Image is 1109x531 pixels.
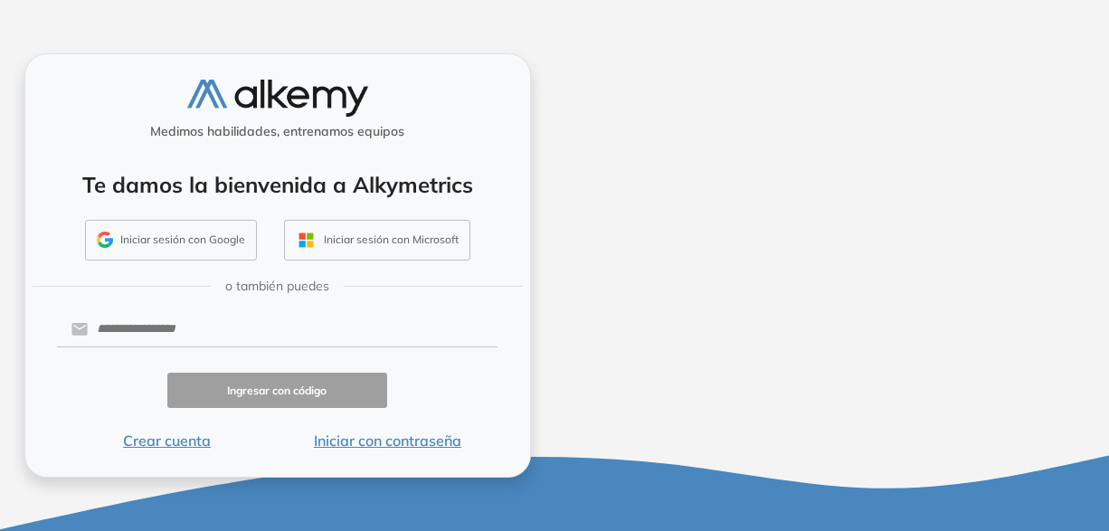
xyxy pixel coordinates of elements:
img: logo-alkemy [187,80,368,117]
button: Crear cuenta [57,430,278,451]
h4: Te damos la bienvenida a Alkymetrics [49,172,507,198]
button: Iniciar con contraseña [277,430,498,451]
h5: Medimos habilidades, entrenamos equipos [33,124,523,139]
span: o también puedes [225,277,329,296]
button: Ingresar con código [167,373,388,408]
img: OUTLOOK_ICON [296,230,317,251]
iframe: Chat Widget [783,321,1109,531]
div: Widget de chat [783,321,1109,531]
button: Iniciar sesión con Google [85,220,257,261]
button: Iniciar sesión con Microsoft [284,220,470,261]
img: GMAIL_ICON [97,232,113,248]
